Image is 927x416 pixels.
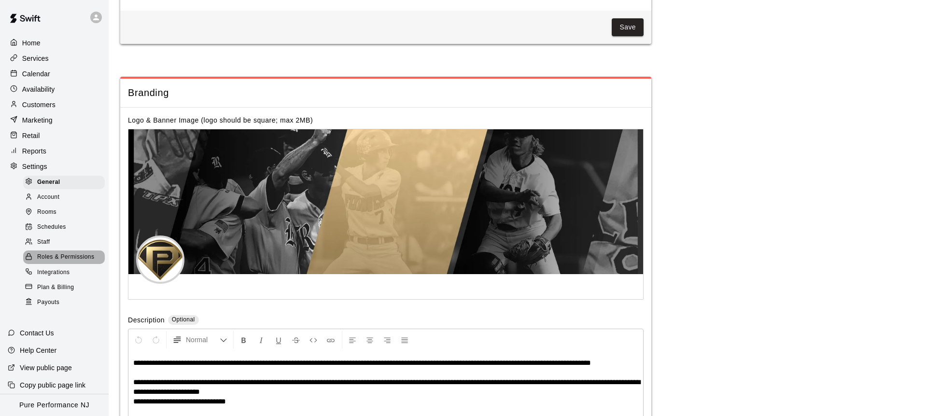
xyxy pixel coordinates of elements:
span: Branding [128,86,644,99]
a: General [23,175,109,190]
a: Staff [23,235,109,250]
a: Customers [8,97,101,112]
button: Center Align [362,331,378,348]
div: Plan & Billing [23,281,105,294]
button: Insert Code [305,331,322,348]
div: General [23,176,105,189]
a: Marketing [8,113,101,127]
button: Save [612,18,644,36]
a: Reports [8,144,101,158]
span: General [37,178,60,187]
p: View public page [20,363,72,373]
div: Integrations [23,266,105,279]
button: Formatting Options [169,331,231,348]
span: Staff [37,237,50,247]
p: Settings [22,162,47,171]
span: Account [37,193,59,202]
span: Plan & Billing [37,283,74,292]
button: Insert Link [323,331,339,348]
button: Format Bold [236,331,252,348]
a: Settings [8,159,101,174]
button: Format Strikethrough [288,331,304,348]
button: Right Align [379,331,395,348]
p: Pure Performance NJ [19,400,89,410]
a: Integrations [23,265,109,280]
button: Format Underline [270,331,287,348]
a: Account [23,190,109,205]
a: Retail [8,128,101,143]
button: Justify Align [396,331,413,348]
p: Services [22,54,49,63]
a: Home [8,36,101,50]
label: Description [128,315,165,326]
span: Normal [186,335,220,345]
p: Contact Us [20,328,54,338]
p: Copy public page link [20,380,85,390]
p: Reports [22,146,46,156]
span: Schedules [37,222,66,232]
span: Payouts [37,298,59,307]
div: Account [23,191,105,204]
button: Left Align [344,331,361,348]
p: Availability [22,84,55,94]
a: Plan & Billing [23,280,109,295]
p: Home [22,38,41,48]
p: Marketing [22,115,53,125]
p: Help Center [20,346,56,355]
span: Integrations [37,268,70,277]
a: Payouts [23,295,109,310]
a: Rooms [23,205,109,220]
div: Roles & Permissions [23,250,105,264]
button: Format Italics [253,331,269,348]
label: Logo & Banner Image (logo should be square; max 2MB) [128,116,313,124]
a: Services [8,51,101,66]
div: Staff [23,236,105,249]
a: Schedules [23,220,109,235]
p: Retail [22,131,40,140]
div: Rooms [23,206,105,219]
div: Payouts [23,296,105,309]
button: Undo [130,331,147,348]
span: Optional [172,316,195,323]
a: Roles & Permissions [23,250,109,265]
a: Calendar [8,67,101,81]
button: Redo [148,331,164,348]
p: Customers [22,100,56,110]
a: Availability [8,82,101,97]
span: Roles & Permissions [37,252,94,262]
div: Schedules [23,221,105,234]
span: Rooms [37,208,56,217]
p: Calendar [22,69,50,79]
